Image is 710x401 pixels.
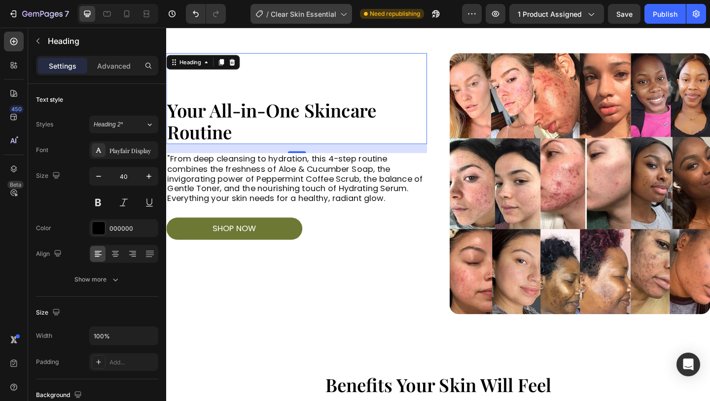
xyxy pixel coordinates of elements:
div: Size [36,306,62,320]
span: / [266,9,269,19]
div: Padding [36,358,59,366]
div: Publish [653,9,677,19]
div: Styles [36,120,53,129]
p: Advanced [97,61,131,71]
button: Publish [644,4,686,24]
span: Clear Skin Essential [271,9,336,19]
button: Show more [36,271,158,288]
div: Undo/Redo [186,4,226,24]
div: 000000 [109,224,156,233]
p: 7 [65,8,69,20]
button: Save [608,4,640,24]
div: Beta [7,181,24,189]
div: Text style [36,95,63,104]
div: 450 [9,105,24,113]
img: gempages_580674849962197512-1c7e4b31-a855-48b6-83d9-6c874b9c432f.webp [308,28,592,312]
span: Save [616,10,633,18]
div: Color [36,224,51,233]
div: Width [36,331,52,340]
div: Open Intercom Messenger [676,353,700,376]
div: Show more [74,275,120,284]
span: Heading 2* [94,120,123,129]
span: Need republishing [370,9,420,18]
div: Playfair Display [109,146,156,155]
iframe: Design area [166,28,710,401]
button: 7 [4,4,73,24]
div: Font [36,146,48,155]
div: Add... [109,358,156,367]
div: Align [36,247,64,261]
span: 1 product assigned [518,9,582,19]
button: Heading 2* [89,116,158,133]
input: Auto [90,327,158,345]
div: Size [36,169,62,183]
p: Settings [49,61,76,71]
button: 1 product assigned [509,4,604,24]
p: Heading [48,35,154,47]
